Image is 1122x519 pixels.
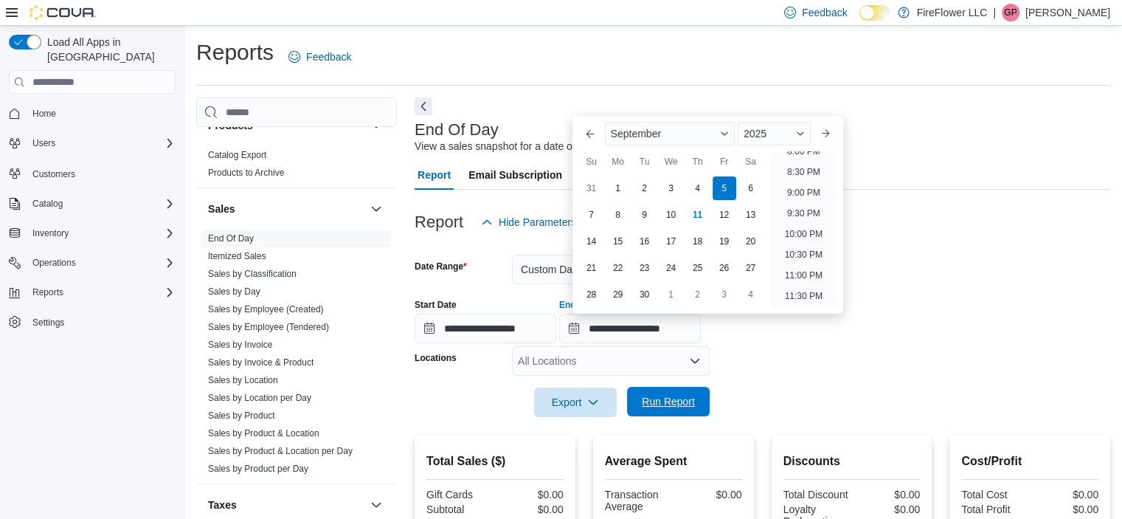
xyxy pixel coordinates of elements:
[27,165,81,183] a: Customers
[3,133,181,154] button: Users
[659,176,683,200] div: day-3
[196,146,397,188] div: Products
[3,312,181,333] button: Settings
[781,184,826,202] li: 9:00 PM
[580,230,603,253] div: day-14
[415,121,499,139] h3: End Of Day
[208,375,278,385] a: Sales by Location
[27,254,82,272] button: Operations
[367,496,385,514] button: Taxes
[802,5,847,20] span: Feedback
[32,168,75,180] span: Customers
[1025,4,1110,21] p: [PERSON_NAME]
[426,489,492,501] div: Gift Cards
[27,195,69,213] button: Catalog
[415,97,432,115] button: Next
[32,137,55,149] span: Users
[27,254,176,272] span: Operations
[3,103,181,124] button: Home
[32,108,56,120] span: Home
[426,503,492,515] div: Subtotal
[580,203,603,227] div: day-7
[659,150,683,173] div: We
[208,445,353,457] span: Sales by Product & Location per Day
[27,134,176,152] span: Users
[208,303,324,315] span: Sales by Employee (Created)
[534,388,617,417] button: Export
[627,387,710,416] button: Run Report
[1033,489,1098,501] div: $0.00
[32,317,64,329] span: Settings
[659,283,683,306] div: day-1
[779,225,828,243] li: 10:00 PM
[633,283,657,306] div: day-30
[686,176,710,200] div: day-4
[27,105,62,123] a: Home
[32,227,69,239] span: Inventory
[196,230,397,484] div: Sales
[27,104,176,123] span: Home
[499,215,576,230] span: Hide Parameters
[961,453,1098,470] h2: Cost/Profit
[415,352,457,364] label: Locations
[3,252,181,273] button: Operations
[1004,4,1017,21] span: GP
[208,393,311,403] a: Sales by Location per Day
[208,321,329,333] span: Sales by Employee (Tendered)
[606,150,630,173] div: Mo
[578,175,764,308] div: September, 2025
[606,176,630,200] div: day-1
[196,38,274,67] h1: Reports
[543,388,608,417] span: Export
[580,256,603,280] div: day-21
[208,202,364,216] button: Sales
[27,283,176,301] span: Reports
[27,195,176,213] span: Catalog
[415,213,463,231] h3: Report
[961,489,1027,501] div: Total Cost
[27,313,176,331] span: Settings
[739,283,763,306] div: day-4
[744,128,766,140] span: 2025
[633,176,657,200] div: day-2
[917,4,988,21] p: FireFlower LLC
[512,255,710,284] button: Custom Date
[208,340,272,350] a: Sales by Invoice
[739,230,763,253] div: day-20
[659,230,683,253] div: day-17
[283,42,357,72] a: Feedback
[208,374,278,386] span: Sales by Location
[208,286,260,298] span: Sales by Day
[475,207,582,237] button: Hide Parameters
[713,283,736,306] div: day-3
[686,203,710,227] div: day-11
[3,193,181,214] button: Catalog
[779,246,828,264] li: 10:30 PM
[208,286,260,297] a: Sales by Day
[605,122,735,145] div: Button. Open the month selector. September is currently selected.
[642,394,695,409] span: Run Report
[659,256,683,280] div: day-24
[633,230,657,253] div: day-16
[415,314,556,343] input: Press the down key to open a popover containing a calendar.
[415,139,631,154] div: View a sales snapshot for a date or date range.
[426,453,564,470] h2: Total Sales ($)
[208,269,297,279] a: Sales by Classification
[27,164,176,182] span: Customers
[208,202,235,216] h3: Sales
[606,283,630,306] div: day-29
[606,256,630,280] div: day-22
[27,224,75,242] button: Inventory
[27,224,176,242] span: Inventory
[208,498,364,512] button: Taxes
[783,489,849,501] div: Total Discount
[367,200,385,218] button: Sales
[580,150,603,173] div: Su
[208,427,319,439] span: Sales by Product & Location
[208,498,237,512] h3: Taxes
[208,357,314,368] span: Sales by Invoice & Product
[208,410,275,421] a: Sales by Product
[779,267,828,284] li: 11:00 PM
[689,355,701,367] button: Open list of options
[781,142,826,160] li: 8:00 PM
